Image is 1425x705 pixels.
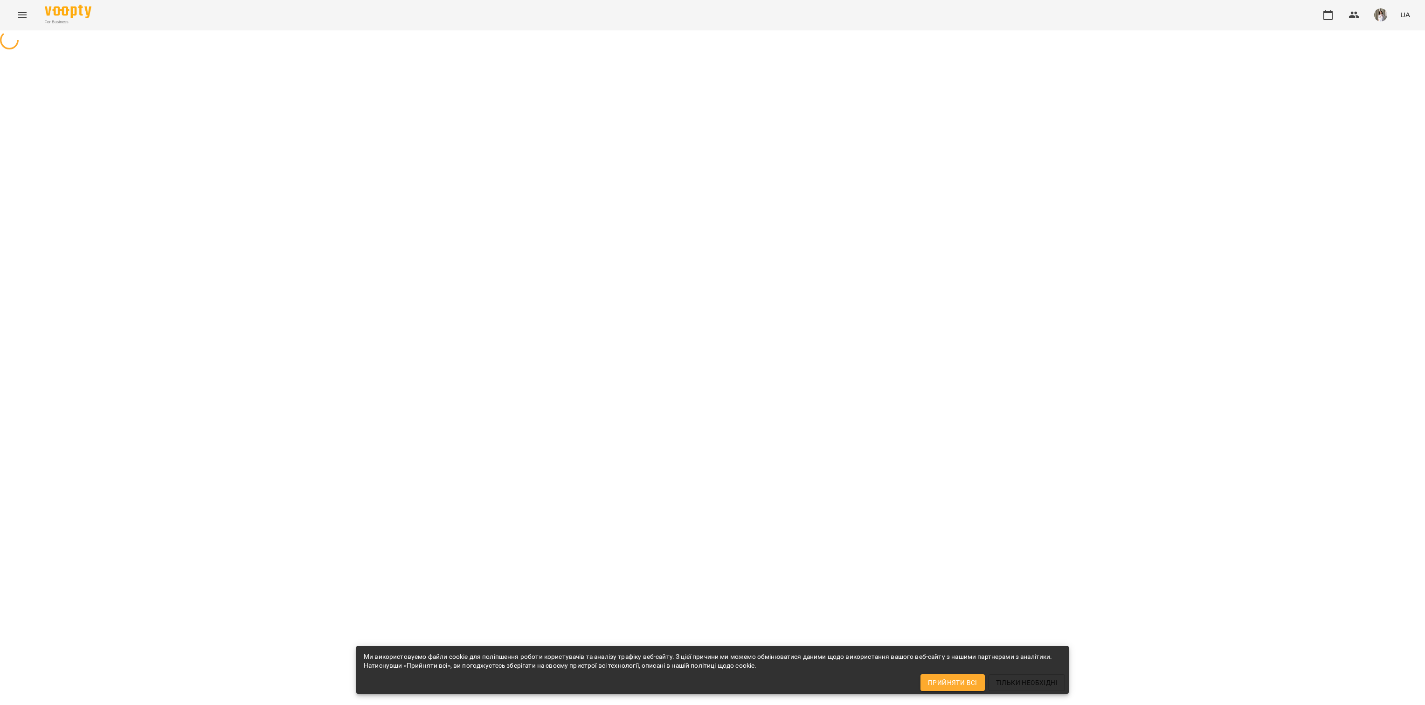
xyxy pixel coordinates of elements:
button: UA [1397,6,1414,23]
img: Voopty Logo [45,5,91,18]
span: For Business [45,19,91,25]
button: Menu [11,4,34,26]
span: UA [1400,10,1410,20]
img: 364895220a4789552a8225db6642e1db.jpeg [1374,8,1387,21]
